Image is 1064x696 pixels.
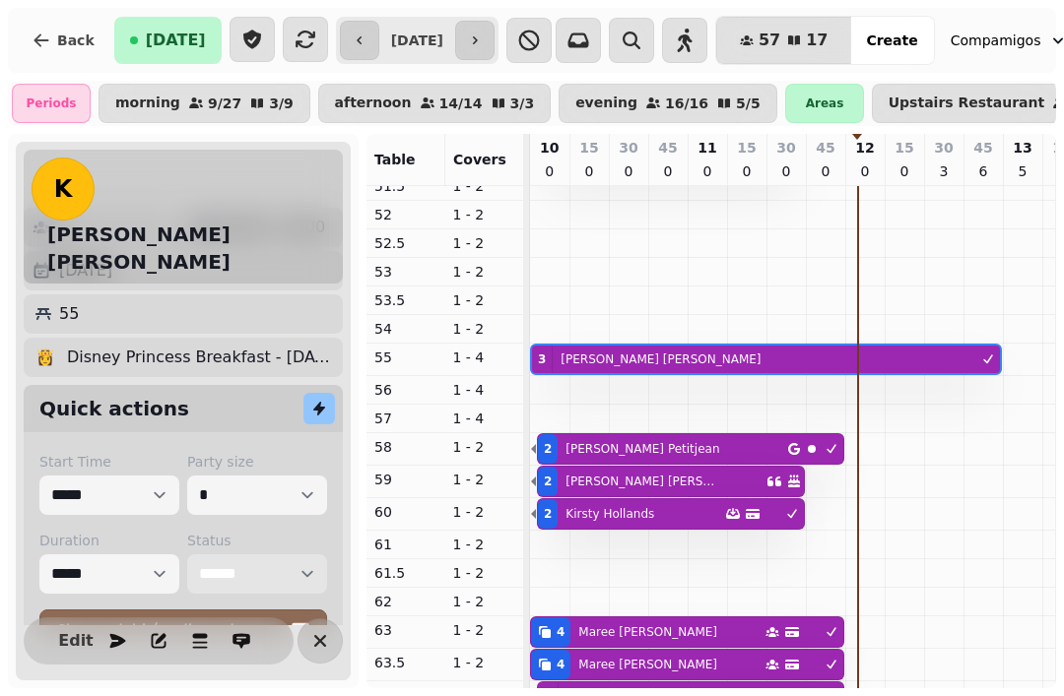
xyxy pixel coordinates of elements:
[453,470,516,489] p: 1 - 2
[453,653,516,672] p: 1 - 2
[374,262,437,282] p: 53
[35,346,55,369] p: 👸
[208,96,241,110] p: 9 / 27
[453,563,516,583] p: 1 - 2
[453,290,516,310] p: 1 - 2
[453,620,516,640] p: 1 - 2
[818,161,833,181] p: 0
[538,351,546,367] div: 3
[578,624,717,640] p: Maree [PERSON_NAME]
[559,84,777,123] button: evening16/165/5
[187,452,327,472] label: Party size
[699,161,715,181] p: 0
[510,96,535,110] p: 3 / 3
[453,409,516,428] p: 1 - 4
[895,138,913,158] p: 15
[16,17,110,64] button: Back
[453,205,516,224] p: 1 - 2
[806,32,828,48] span: 17
[857,161,873,181] p: 0
[453,319,516,339] p: 1 - 2
[453,535,516,554] p: 1 - 2
[12,84,91,123] div: Periods
[951,31,1041,50] span: Compamigos
[565,474,717,489] p: [PERSON_NAME] [PERSON_NAME]
[318,84,552,123] button: afternoon14/143/3
[739,161,755,181] p: 0
[453,502,516,522] p: 1 - 2
[934,138,953,158] p: 30
[665,96,708,110] p: 16 / 16
[39,609,327,649] button: Charge debit/credit card
[975,161,991,181] p: 6
[816,138,834,158] p: 45
[540,138,559,158] p: 10
[973,138,992,158] p: 45
[67,346,335,369] p: Disney Princess Breakfast - [DATE]
[561,351,761,367] p: [PERSON_NAME] [PERSON_NAME]
[99,84,310,123] button: morning9/273/9
[619,138,637,158] p: 30
[374,592,437,611] p: 62
[47,221,335,276] h2: [PERSON_NAME] [PERSON_NAME]
[579,138,598,158] p: 15
[565,441,719,457] p: [PERSON_NAME] Petitjean
[374,205,437,224] p: 52
[374,348,437,367] p: 55
[736,96,761,110] p: 5 / 5
[374,563,437,583] p: 61.5
[64,633,88,649] span: Edit
[59,302,79,326] p: 55
[581,161,597,181] p: 0
[453,176,516,196] p: 1 - 2
[54,177,73,201] span: K
[658,138,677,158] p: 45
[737,138,756,158] p: 15
[897,161,912,181] p: 0
[187,531,327,550] label: Status
[39,531,179,550] label: Duration
[146,32,206,48] span: [DATE]
[335,95,412,111] p: afternoon
[374,409,437,428] p: 57
[374,653,437,672] p: 63.5
[565,506,654,522] p: Kirsty Hollands
[439,96,483,110] p: 14 / 14
[374,502,437,522] p: 60
[759,32,780,48] span: 57
[621,161,636,181] p: 0
[716,17,852,64] button: 5717
[115,95,180,111] p: morning
[544,441,552,457] div: 2
[544,474,552,489] div: 2
[850,17,933,64] button: Create
[374,437,437,457] p: 58
[660,161,676,181] p: 0
[57,33,95,47] span: Back
[575,95,637,111] p: evening
[374,290,437,310] p: 53.5
[557,624,565,640] div: 4
[544,506,552,522] div: 2
[578,657,717,672] p: Maree [PERSON_NAME]
[453,233,516,253] p: 1 - 2
[778,161,794,181] p: 0
[374,233,437,253] p: 52.5
[776,138,795,158] p: 30
[453,437,516,457] p: 1 - 2
[889,95,1045,111] p: Upstairs Restaurant
[374,152,416,167] span: Table
[453,262,516,282] p: 1 - 2
[936,161,952,181] p: 3
[374,620,437,640] p: 63
[866,33,917,47] span: Create
[374,470,437,489] p: 59
[785,84,864,123] div: Areas
[1015,161,1031,181] p: 5
[542,161,558,181] p: 0
[453,152,506,167] span: Covers
[557,657,565,672] div: 4
[1013,138,1031,158] p: 13
[374,535,437,554] p: 61
[39,395,189,422] h2: Quick actions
